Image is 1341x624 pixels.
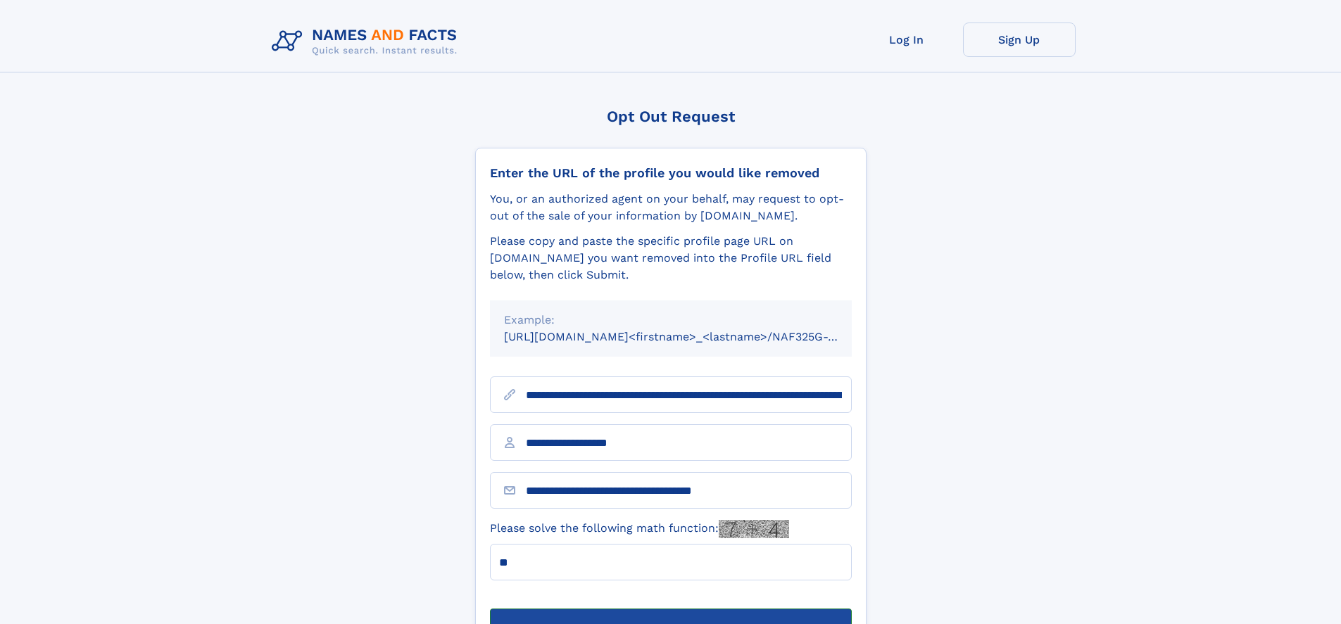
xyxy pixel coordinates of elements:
[490,165,852,181] div: Enter the URL of the profile you would like removed
[490,233,852,284] div: Please copy and paste the specific profile page URL on [DOMAIN_NAME] you want removed into the Pr...
[504,330,879,343] small: [URL][DOMAIN_NAME]<firstname>_<lastname>/NAF325G-xxxxxxxx
[266,23,469,61] img: Logo Names and Facts
[490,191,852,224] div: You, or an authorized agent on your behalf, may request to opt-out of the sale of your informatio...
[475,108,867,125] div: Opt Out Request
[850,23,963,57] a: Log In
[963,23,1076,57] a: Sign Up
[504,312,838,329] div: Example:
[490,520,789,538] label: Please solve the following math function:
